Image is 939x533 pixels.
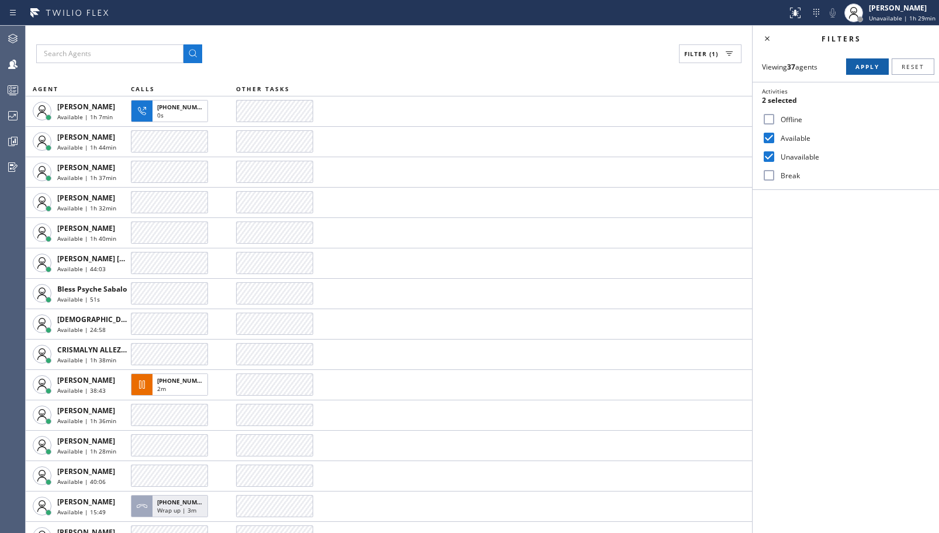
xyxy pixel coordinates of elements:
button: Filter (1) [679,44,742,63]
span: Available | 40:06 [57,477,106,486]
span: 0s [157,111,164,119]
span: Available | 1h 44min [57,143,116,151]
span: CALLS [131,85,155,93]
span: [PERSON_NAME] [57,223,115,233]
button: [PHONE_NUMBER]Wrap up | 3m [131,492,212,521]
div: Activities [762,87,930,95]
span: Available | 15:49 [57,508,106,516]
span: 2 selected [762,95,797,105]
div: [PERSON_NAME] [869,3,935,13]
span: Available | 1h 38min [57,356,116,364]
span: Reset [902,63,924,71]
span: [PERSON_NAME] [57,466,115,476]
span: [PERSON_NAME] [57,162,115,172]
span: AGENT [33,85,58,93]
span: [PERSON_NAME] [57,193,115,203]
span: CRISMALYN ALLEZER [57,345,130,355]
span: [PERSON_NAME] [57,375,115,385]
button: Reset [892,58,934,75]
button: [PHONE_NUMBER]0s [131,96,212,126]
span: Apply [855,63,879,71]
span: Available | 1h 32min [57,204,116,212]
span: [PERSON_NAME] [PERSON_NAME] [57,254,175,264]
span: [PERSON_NAME] [57,132,115,142]
span: Filters [822,34,861,44]
span: Available | 1h 37min [57,174,116,182]
span: [PERSON_NAME] [57,497,115,507]
span: Available | 44:03 [57,265,106,273]
label: Break [776,171,930,181]
span: Wrap up | 3m [157,506,196,514]
span: [PERSON_NAME] [57,102,115,112]
span: [PHONE_NUMBER] [157,498,210,506]
span: OTHER TASKS [236,85,290,93]
span: Available | 38:43 [57,386,106,394]
span: 2m [157,385,166,393]
strong: 37 [787,62,795,72]
button: Apply [846,58,889,75]
span: Unavailable | 1h 29min [869,14,935,22]
span: [PERSON_NAME] [57,406,115,416]
span: [PHONE_NUMBER] [157,376,210,385]
span: Available | 24:58 [57,326,106,334]
label: Unavailable [776,152,930,162]
button: Mute [824,5,841,21]
span: Available | 1h 36min [57,417,116,425]
span: Available | 51s [57,295,100,303]
button: [PHONE_NUMBER]2m [131,370,212,399]
span: [PERSON_NAME] [57,436,115,446]
span: [DEMOGRAPHIC_DATA][PERSON_NAME] [57,314,195,324]
span: [PHONE_NUMBER] [157,103,210,111]
span: Bless Psyche Sabalo [57,284,127,294]
label: Offline [776,115,930,124]
label: Available [776,133,930,143]
span: Available | 1h 40min [57,234,116,243]
span: Viewing agents [762,62,817,72]
input: Search Agents [36,44,183,63]
span: Available | 1h 7min [57,113,113,121]
span: Available | 1h 28min [57,447,116,455]
span: Filter (1) [684,50,718,58]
